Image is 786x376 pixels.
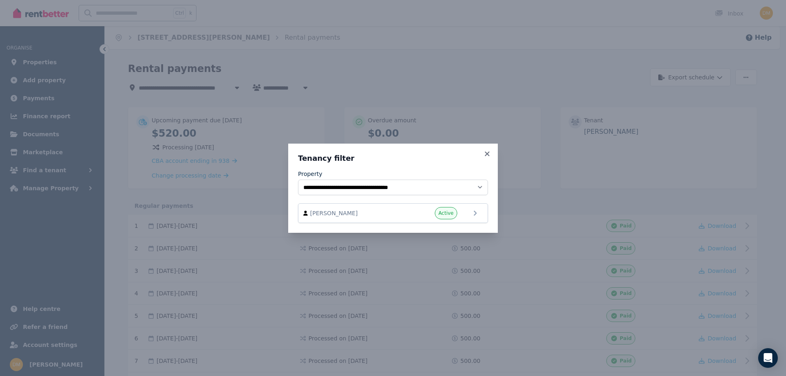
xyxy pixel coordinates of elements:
[298,170,322,178] label: Property
[310,209,404,217] span: [PERSON_NAME]
[758,348,778,368] div: Open Intercom Messenger
[438,210,454,216] span: Active
[298,203,488,223] a: [PERSON_NAME]Active
[298,153,488,163] h3: Tenancy filter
